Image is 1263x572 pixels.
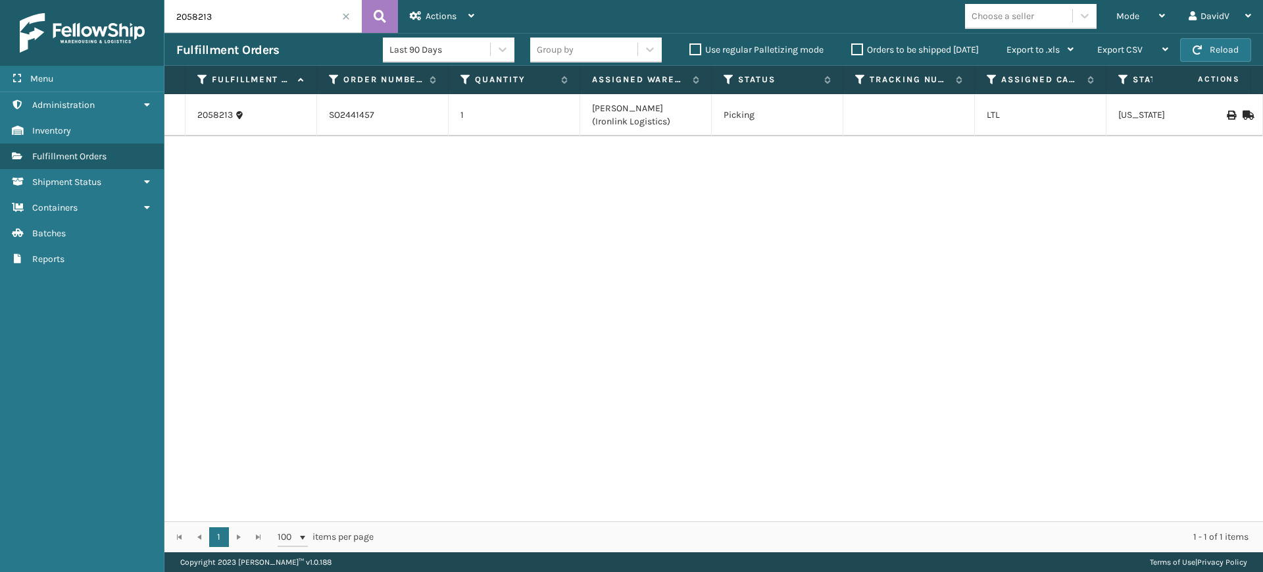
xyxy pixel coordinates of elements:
button: Reload [1180,38,1251,62]
p: Copyright 2023 [PERSON_NAME]™ v 1.0.188 [180,552,332,572]
span: 100 [278,531,297,544]
div: Group by [537,43,574,57]
span: Administration [32,99,95,111]
span: Inventory [32,125,71,136]
span: Fulfillment Orders [32,151,107,162]
span: Actions [1156,68,1248,90]
span: Shipment Status [32,176,101,188]
div: Last 90 Days [389,43,491,57]
span: Batches [32,228,66,239]
td: SO2441457 [317,94,449,136]
span: items per page [278,527,374,547]
img: logo [20,13,145,53]
span: Actions [426,11,457,22]
a: Privacy Policy [1197,558,1247,567]
span: Export CSV [1097,44,1143,55]
a: 2058213 [197,109,233,122]
span: Containers [32,202,78,213]
label: State [1133,74,1212,86]
div: 1 - 1 of 1 items [392,531,1249,544]
div: Choose a seller [972,9,1034,23]
td: [US_STATE] [1106,94,1238,136]
label: Assigned Carrier Service [1001,74,1081,86]
label: Tracking Number [870,74,949,86]
span: Export to .xls [1006,44,1060,55]
a: Terms of Use [1150,558,1195,567]
label: Fulfillment Order Id [212,74,291,86]
i: Print BOL [1227,111,1235,120]
td: Picking [712,94,843,136]
label: Order Number [343,74,423,86]
div: | [1150,552,1247,572]
label: Use regular Palletizing mode [689,44,824,55]
td: [PERSON_NAME] (Ironlink Logistics) [580,94,712,136]
label: Quantity [475,74,555,86]
span: Mode [1116,11,1139,22]
label: Assigned Warehouse [592,74,686,86]
td: 1 [449,94,580,136]
span: Menu [30,73,53,84]
label: Orders to be shipped [DATE] [851,44,979,55]
td: LTL [975,94,1106,136]
label: Status [738,74,818,86]
a: 1 [209,527,229,547]
span: Reports [32,253,64,265]
h3: Fulfillment Orders [176,42,279,58]
i: Mark as Shipped [1243,111,1251,120]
